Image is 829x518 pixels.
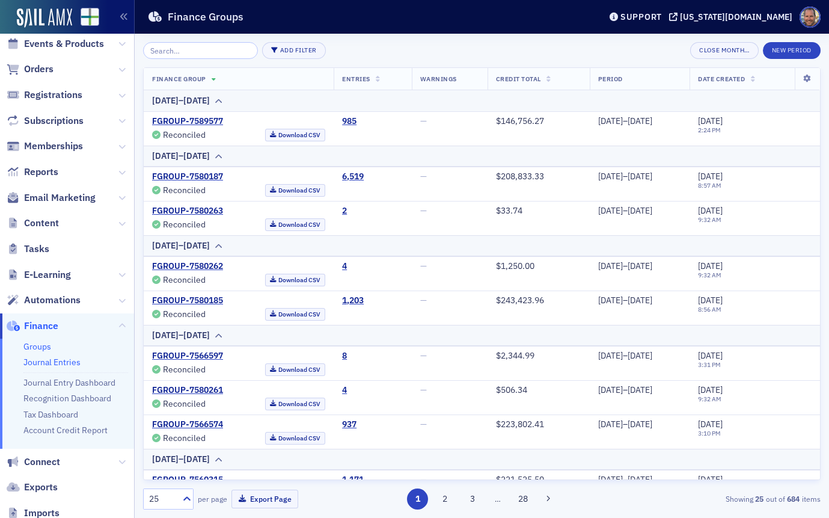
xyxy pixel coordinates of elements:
[24,165,58,179] span: Reports
[698,205,723,216] span: [DATE]
[420,384,427,395] span: —
[680,11,792,22] div: [US_STATE][DOMAIN_NAME]
[7,114,84,128] a: Subscriptions
[152,239,210,252] div: [DATE]–[DATE]
[598,351,682,362] div: [DATE]–[DATE]
[7,88,82,102] a: Registrations
[698,116,723,126] span: [DATE]
[17,8,72,28] img: SailAMX
[698,75,745,83] span: Date Created
[342,75,370,83] span: Entries
[698,419,723,430] span: [DATE]
[598,116,682,127] div: [DATE]–[DATE]
[420,261,427,271] span: —
[698,360,721,369] time: 3:31 PM
[143,42,258,59] input: Search…
[163,366,206,373] div: Reconciled
[342,419,356,430] a: 937
[265,129,326,141] a: Download CSV
[496,384,527,395] span: $506.34
[152,475,223,486] a: FGROUP-7560315
[420,295,427,306] span: —
[7,481,58,494] a: Exports
[420,205,427,216] span: —
[7,37,104,51] a: Events & Products
[489,493,506,504] span: …
[24,114,84,128] span: Subscriptions
[598,475,682,486] div: [DATE]–[DATE]
[265,308,326,321] a: Download CSV
[462,489,483,510] button: 3
[231,490,298,508] button: Export Page
[152,150,210,162] div: [DATE]–[DATE]
[24,242,49,256] span: Tasks
[603,493,821,504] div: Showing out of items
[7,63,54,76] a: Orders
[420,171,427,182] span: —
[496,116,544,126] span: $146,756.27
[698,215,721,224] time: 9:32 AM
[24,140,83,153] span: Memberships
[7,217,59,230] a: Content
[149,493,176,505] div: 25
[265,218,326,231] a: Download CSV
[342,206,347,217] a: 2
[24,217,59,230] span: Content
[265,274,326,286] a: Download CSV
[698,305,721,313] time: 8:56 AM
[420,116,427,126] span: —
[163,221,206,228] div: Reconciled
[698,474,723,485] span: [DATE]
[698,350,723,361] span: [DATE]
[163,401,206,407] div: Reconciled
[23,341,51,352] a: Groups
[152,116,223,127] a: FGROUP-7589577
[496,419,544,430] span: $223,802.41
[420,419,427,430] span: —
[420,75,457,83] span: Warnings
[152,351,223,362] a: FGROUP-7566597
[265,398,326,410] a: Download CSV
[496,350,534,361] span: $2,344.99
[152,171,223,182] a: FGROUP-7580187
[7,294,81,307] a: Automations
[152,261,223,272] a: FGROUP-7580262
[785,493,802,504] strong: 684
[496,474,544,485] span: $221,525.50
[342,351,347,362] a: 8
[24,481,58,494] span: Exports
[598,75,623,83] span: Period
[435,489,456,510] button: 2
[342,116,356,127] a: 985
[81,8,99,26] img: SailAMX
[265,184,326,197] a: Download CSV
[163,435,206,442] div: Reconciled
[342,385,347,396] a: 4
[24,455,60,469] span: Connect
[753,493,766,504] strong: 25
[496,295,544,306] span: $243,423.96
[7,268,71,282] a: E-Learning
[342,171,364,182] div: 6,519
[496,205,522,216] span: $33.74
[23,425,108,436] a: Account Credit Report
[24,63,54,76] span: Orders
[163,277,206,283] div: Reconciled
[342,261,347,272] a: 4
[265,363,326,376] a: Download CSV
[168,10,243,24] h1: Finance Groups
[152,385,223,396] a: FGROUP-7580261
[420,350,427,361] span: —
[598,261,682,272] div: [DATE]–[DATE]
[598,171,682,182] div: [DATE]–[DATE]
[512,489,533,510] button: 28
[152,75,206,83] span: Finance Group
[23,357,81,368] a: Journal Entries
